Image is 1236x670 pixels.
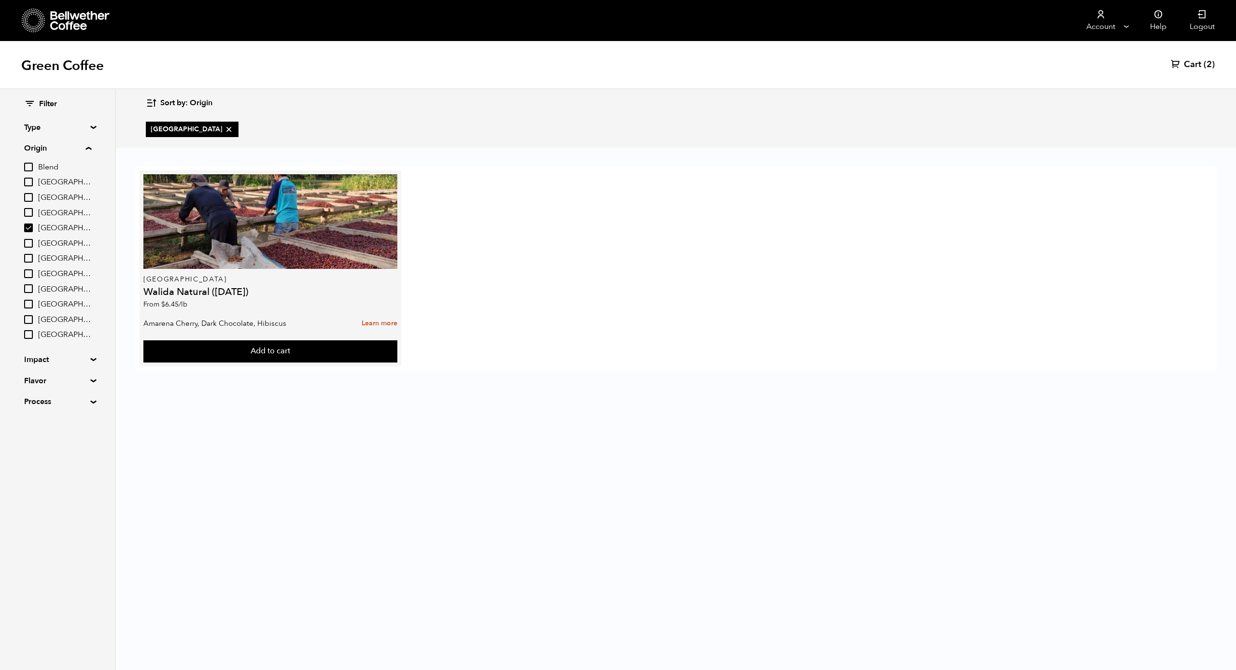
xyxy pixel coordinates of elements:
[38,223,91,234] span: [GEOGRAPHIC_DATA]
[179,300,187,309] span: /lb
[38,330,91,340] span: [GEOGRAPHIC_DATA]
[24,239,33,248] input: [GEOGRAPHIC_DATA]
[24,178,33,186] input: [GEOGRAPHIC_DATA]
[24,269,33,278] input: [GEOGRAPHIC_DATA]
[24,142,91,154] summary: Origin
[161,300,187,309] bdi: 6.45
[24,223,33,232] input: [GEOGRAPHIC_DATA]
[21,57,104,74] h1: Green Coffee
[24,122,91,133] summary: Type
[143,276,397,283] p: [GEOGRAPHIC_DATA]
[143,287,397,297] h4: Walida Natural ([DATE])
[24,163,33,171] input: Blend
[38,284,91,295] span: [GEOGRAPHIC_DATA]
[24,315,33,324] input: [GEOGRAPHIC_DATA]
[24,284,33,293] input: [GEOGRAPHIC_DATA]
[38,193,91,203] span: [GEOGRAPHIC_DATA]
[24,396,91,407] summary: Process
[24,330,33,339] input: [GEOGRAPHIC_DATA]
[160,98,212,109] span: Sort by: Origin
[39,99,57,110] span: Filter
[24,208,33,217] input: [GEOGRAPHIC_DATA]
[38,269,91,279] span: [GEOGRAPHIC_DATA]
[143,300,187,309] span: From
[38,299,91,310] span: [GEOGRAPHIC_DATA]
[1184,59,1201,70] span: Cart
[146,92,212,114] button: Sort by: Origin
[24,193,33,202] input: [GEOGRAPHIC_DATA]
[143,340,397,363] button: Add to cart
[38,162,91,173] span: Blend
[38,208,91,219] span: [GEOGRAPHIC_DATA]
[1204,59,1215,70] span: (2)
[38,315,91,325] span: [GEOGRAPHIC_DATA]
[1171,59,1215,70] a: Cart (2)
[151,125,234,134] span: [GEOGRAPHIC_DATA]
[143,316,316,331] p: Amarena Cherry, Dark Chocolate, Hibiscus
[38,253,91,264] span: [GEOGRAPHIC_DATA]
[24,354,91,365] summary: Impact
[24,254,33,263] input: [GEOGRAPHIC_DATA]
[362,313,397,334] a: Learn more
[38,177,91,188] span: [GEOGRAPHIC_DATA]
[24,375,91,387] summary: Flavor
[38,238,91,249] span: [GEOGRAPHIC_DATA]
[24,300,33,308] input: [GEOGRAPHIC_DATA]
[161,300,165,309] span: $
